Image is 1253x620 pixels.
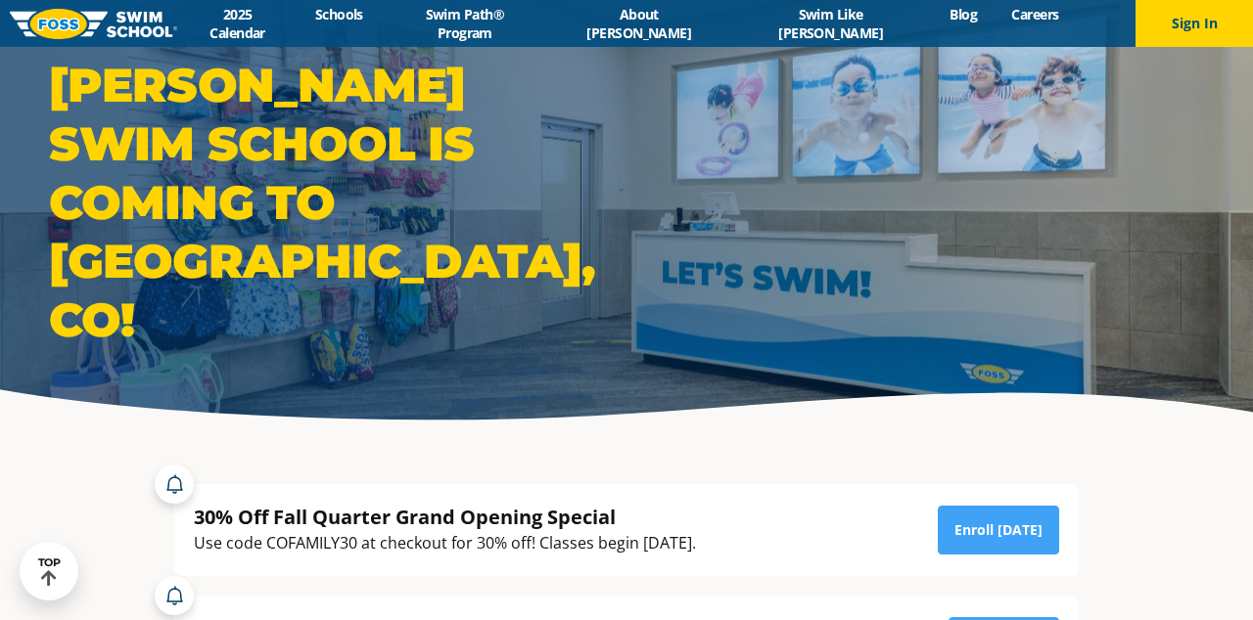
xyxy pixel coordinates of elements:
a: Swim Like [PERSON_NAME] [728,5,933,42]
a: Careers [995,5,1076,23]
a: Swim Path® Program [380,5,549,42]
div: Use code COFAMILY30 at checkout for 30% off! Classes begin [DATE]. [194,530,696,556]
div: 30% Off Fall Quarter Grand Opening Special [194,504,696,530]
img: FOSS Swim School Logo [10,9,177,39]
a: 2025 Calendar [177,5,298,42]
a: Enroll [DATE] [938,506,1059,554]
h1: [PERSON_NAME] Swim School is coming to [GEOGRAPHIC_DATA], CO! [49,56,617,349]
div: TOP [38,556,61,587]
a: Blog [933,5,995,23]
a: Schools [298,5,380,23]
a: About [PERSON_NAME] [549,5,728,42]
